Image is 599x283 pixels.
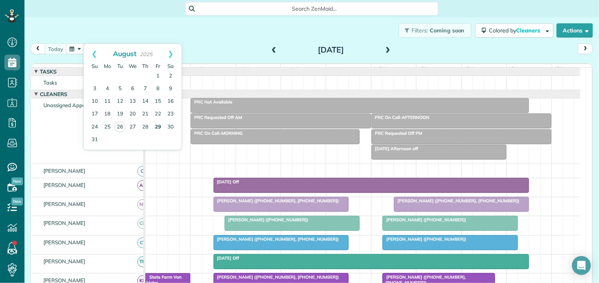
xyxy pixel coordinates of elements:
[42,258,87,264] span: [PERSON_NAME]
[282,45,380,54] h2: [DATE]
[42,182,87,188] span: [PERSON_NAME]
[88,83,101,95] a: 3
[114,95,126,108] a: 12
[142,63,148,69] span: Thursday
[371,146,419,151] span: [DATE] Afternoon off
[475,23,554,38] button: Colored byCleaners
[137,199,148,210] span: ND
[164,83,177,95] a: 9
[213,255,240,261] span: [DATE] Off
[156,63,160,69] span: Friday
[430,27,465,34] span: Coming soon
[101,108,114,121] a: 18
[191,66,205,72] span: 8am
[213,274,340,280] span: [PERSON_NAME] ([PHONE_NUMBER], [PHONE_NUMBER])
[137,257,148,267] span: TM
[326,66,344,72] span: 11am
[371,115,430,120] span: PRC On Call-AFTERNOON
[88,108,101,121] a: 17
[190,115,242,120] span: PRC Requested Off AM
[42,168,87,174] span: [PERSON_NAME]
[42,79,58,86] span: Tasks
[382,236,467,242] span: [PERSON_NAME] ([PHONE_NUMBER])
[101,95,114,108] a: 11
[126,108,139,121] a: 20
[164,95,177,108] a: 16
[101,121,114,134] a: 25
[101,83,114,95] a: 4
[394,198,520,204] span: [PERSON_NAME] ([PHONE_NUMBER], [PHONE_NUMBER])
[114,108,126,121] a: 19
[126,95,139,108] a: 13
[552,66,566,72] span: 4pm
[213,179,240,185] span: [DATE] Off
[42,201,87,207] span: [PERSON_NAME]
[84,44,105,64] a: Prev
[30,43,45,54] button: prev
[42,102,108,108] span: Unassigned Appointments
[139,95,152,108] a: 14
[372,66,389,72] span: 12pm
[140,51,152,57] span: 2025
[152,95,164,108] a: 15
[38,68,58,75] span: Tasks
[236,66,251,72] span: 9am
[137,180,148,191] span: AR
[417,66,430,72] span: 1pm
[281,66,299,72] span: 10am
[164,70,177,83] a: 2
[88,95,101,108] a: 10
[104,63,111,69] span: Monday
[516,27,542,34] span: Cleaners
[42,220,87,226] span: [PERSON_NAME]
[139,108,152,121] a: 21
[572,256,591,275] div: Open Intercom Messenger
[88,134,101,146] a: 31
[382,217,467,223] span: [PERSON_NAME] ([PHONE_NUMBER])
[137,238,148,248] span: CT
[88,121,101,134] a: 24
[152,121,164,134] a: 29
[137,166,148,177] span: CJ
[160,44,182,64] a: Next
[117,63,123,69] span: Tuesday
[115,121,126,132] a: 26
[167,63,174,69] span: Saturday
[213,236,340,242] span: [PERSON_NAME] ([PHONE_NUMBER], [PHONE_NUMBER])
[11,177,23,185] span: New
[114,83,126,95] a: 5
[164,108,177,121] a: 23
[224,217,309,223] span: [PERSON_NAME] ([PHONE_NUMBER])
[190,99,233,105] span: PRC Not Available
[462,66,476,72] span: 2pm
[126,121,139,134] a: 27
[164,121,177,134] a: 30
[45,43,67,54] button: today
[92,63,98,69] span: Sunday
[213,198,340,204] span: [PERSON_NAME] ([PHONE_NUMBER], [PHONE_NUMBER])
[507,66,521,72] span: 3pm
[126,83,139,95] a: 6
[139,83,152,95] a: 7
[489,27,543,34] span: Colored by
[578,43,593,54] button: next
[42,239,87,245] span: [PERSON_NAME]
[129,63,137,69] span: Wednesday
[137,218,148,229] span: CM
[152,70,164,83] a: 1
[152,108,164,121] a: 22
[113,49,137,58] span: August
[139,121,152,134] a: 28
[371,130,423,136] span: PRC Requested Off PM
[11,198,23,206] span: New
[152,83,164,95] a: 8
[190,130,243,136] span: PRC On Call-MORNING
[557,23,593,38] button: Actions
[38,91,69,97] span: Cleaners
[412,27,428,34] span: Filters:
